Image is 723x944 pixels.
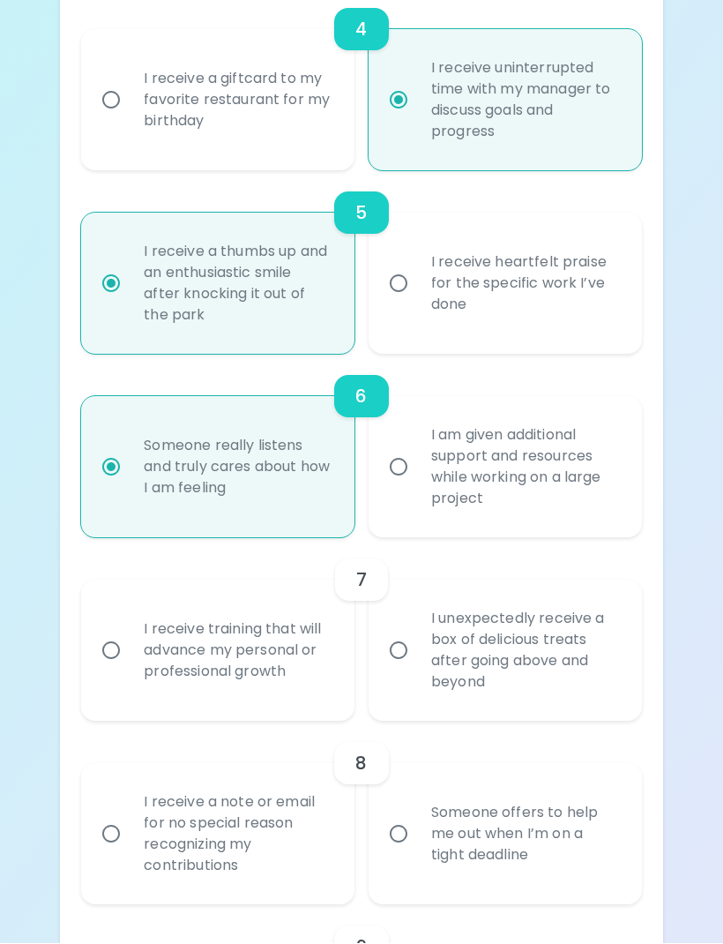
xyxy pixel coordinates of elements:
[417,37,632,164] div: I receive uninterrupted time with my manager to discuss goals and progress
[417,404,632,531] div: I am given additional support and resources while working on a large project
[417,588,632,715] div: I unexpectedly receive a box of delicious treats after going above and beyond
[130,415,345,521] div: Someone really listens and truly cares about how I am feeling
[81,538,641,722] div: choice-group-check
[356,566,367,595] h6: 7
[130,221,345,348] div: I receive a thumbs up and an enthusiastic smile after knocking it out of the park
[81,355,641,538] div: choice-group-check
[130,48,345,154] div: I receive a giftcard to my favorite restaurant for my birthday
[130,598,345,704] div: I receive training that will advance my personal or professional growth
[355,383,367,411] h6: 6
[130,771,345,898] div: I receive a note or email for no special reason recognizing my contributions
[355,199,367,228] h6: 5
[355,750,367,778] h6: 8
[81,171,641,355] div: choice-group-check
[81,722,641,905] div: choice-group-check
[355,16,367,44] h6: 4
[417,782,632,888] div: Someone offers to help me out when I’m on a tight deadline
[417,231,632,337] div: I receive heartfelt praise for the specific work I’ve done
